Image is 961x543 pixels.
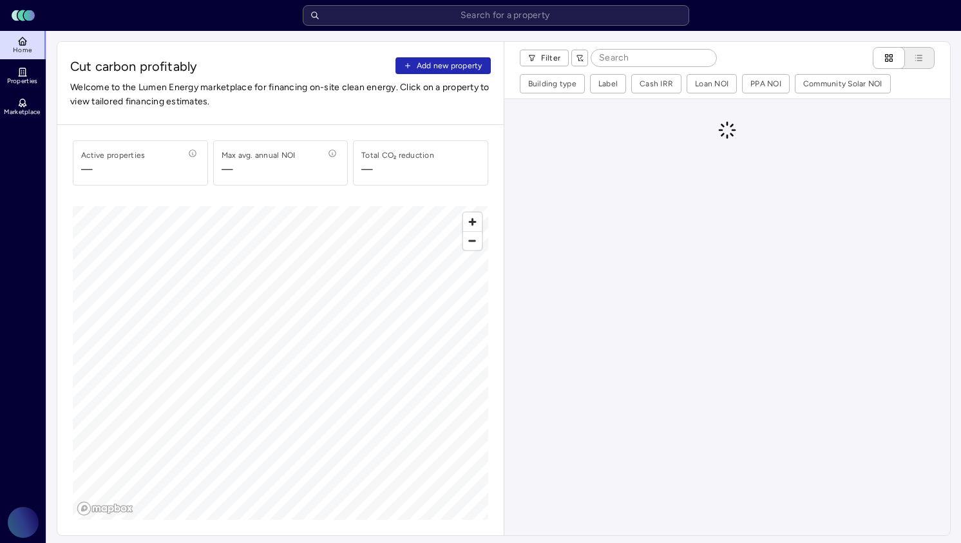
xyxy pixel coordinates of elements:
[303,5,689,26] input: Search for a property
[687,75,736,93] button: Loan NOI
[528,77,576,90] div: Building type
[77,501,133,516] a: Mapbox logo
[81,149,145,162] div: Active properties
[892,47,935,69] button: List view
[7,77,38,85] span: Properties
[598,77,618,90] div: Label
[541,52,561,64] span: Filter
[222,149,296,162] div: Max avg. annual NOI
[640,77,673,90] div: Cash IRR
[361,162,373,177] div: —
[795,75,890,93] button: Community Solar NOI
[750,77,781,90] div: PPA NOI
[873,47,905,69] button: Cards view
[463,231,482,250] button: Zoom out
[70,81,491,109] span: Welcome to the Lumen Energy marketplace for financing on-site clean energy. Click on a property t...
[70,57,390,75] span: Cut carbon profitably
[520,50,569,66] button: Filter
[591,75,625,93] button: Label
[463,213,482,231] button: Zoom in
[222,162,296,177] span: —
[13,46,32,54] span: Home
[463,232,482,250] span: Zoom out
[632,75,681,93] button: Cash IRR
[417,59,482,72] span: Add new property
[591,50,716,66] input: Search
[73,206,488,520] canvas: Map
[743,75,789,93] button: PPA NOI
[695,77,728,90] div: Loan NOI
[4,108,40,116] span: Marketplace
[520,75,584,93] button: Building type
[361,149,434,162] div: Total CO₂ reduction
[395,57,491,74] button: Add new property
[803,77,882,90] div: Community Solar NOI
[81,162,145,177] span: —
